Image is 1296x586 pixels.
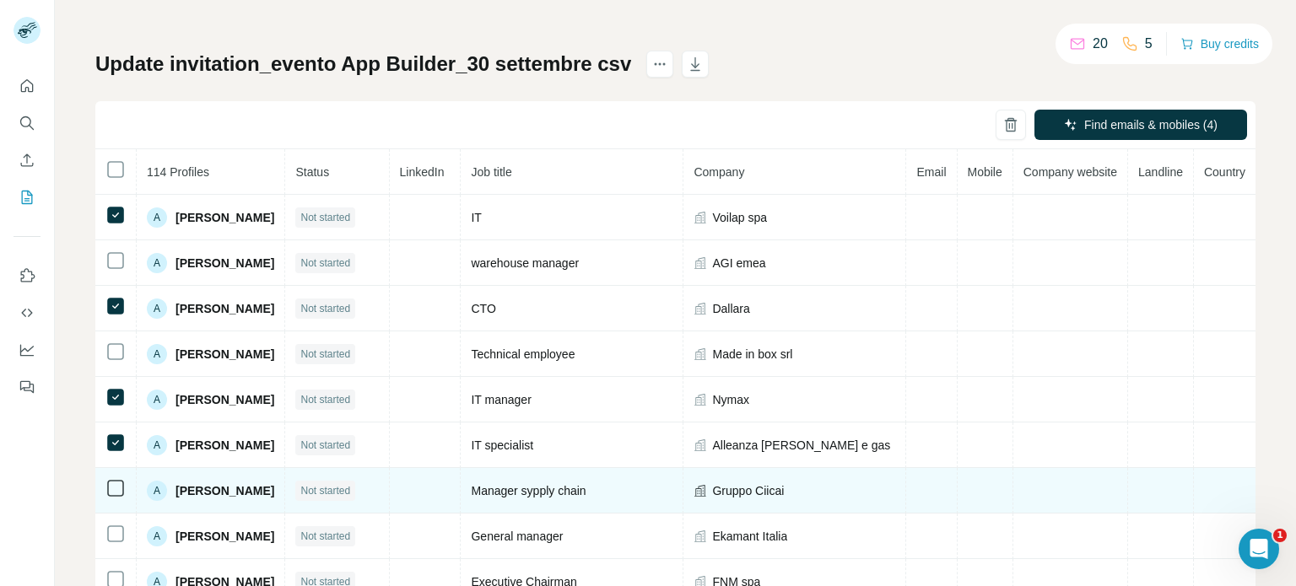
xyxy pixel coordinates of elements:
span: Landline [1138,165,1183,179]
button: actions [646,51,673,78]
div: A [147,481,167,501]
button: Buy credits [1180,32,1259,56]
span: Not started [300,301,350,316]
span: 1 [1273,529,1287,542]
span: Job title [471,165,511,179]
span: Not started [300,529,350,544]
span: Email [916,165,946,179]
span: Voilap spa [712,209,767,226]
span: Status [295,165,329,179]
span: Not started [300,438,350,453]
span: General manager [471,530,563,543]
div: A [147,207,167,228]
span: Company [694,165,744,179]
button: Find emails & mobiles (4) [1034,110,1247,140]
span: Not started [300,255,350,271]
span: Country [1204,165,1245,179]
span: Not started [300,210,350,225]
h1: Update invitation_evento App Builder_30 settembre csv [95,51,631,78]
span: Not started [300,392,350,407]
p: 20 [1093,34,1108,54]
span: Made in box srl [712,346,792,363]
span: warehouse manager [471,256,579,270]
p: 5 [1145,34,1153,54]
span: Gruppo Ciicai [712,482,784,499]
div: A [147,390,167,410]
span: Company website [1023,165,1117,179]
span: 114 Profiles [147,165,209,179]
span: [PERSON_NAME] [175,528,274,545]
span: [PERSON_NAME] [175,391,274,408]
span: [PERSON_NAME] [175,346,274,363]
span: IT [471,211,481,224]
span: AGI emea [712,255,765,271]
button: Feedback [13,372,40,402]
span: CTO [471,302,495,315]
button: My lists [13,182,40,212]
span: [PERSON_NAME] [175,437,274,454]
span: Mobile [968,165,1002,179]
span: Manager sypply chain [471,484,586,497]
span: [PERSON_NAME] [175,255,274,271]
span: [PERSON_NAME] [175,209,274,226]
span: Alleanza [PERSON_NAME] e gas [712,437,890,454]
span: LinkedIn [400,165,445,179]
button: Dashboard [13,335,40,365]
span: Dallara [712,300,749,317]
div: A [147,253,167,273]
span: Find emails & mobiles (4) [1084,116,1218,133]
button: Use Surfe API [13,298,40,328]
button: Search [13,108,40,138]
span: IT specialist [471,438,533,452]
span: Not started [300,483,350,498]
iframe: Intercom live chat [1239,529,1279,569]
span: Nymax [712,391,749,408]
span: IT manager [471,393,531,406]
span: Ekamant Italia [712,528,787,545]
button: Enrich CSV [13,145,40,175]
span: Not started [300,347,350,362]
span: Technical employee [471,347,575,361]
button: Quick start [13,71,40,101]
span: [PERSON_NAME] [175,482,274,499]
div: A [147,526,167,546]
button: Use Surfe on LinkedIn [13,261,40,291]
div: A [147,344,167,364]
span: [PERSON_NAME] [175,300,274,317]
div: A [147,298,167,319]
div: A [147,435,167,455]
